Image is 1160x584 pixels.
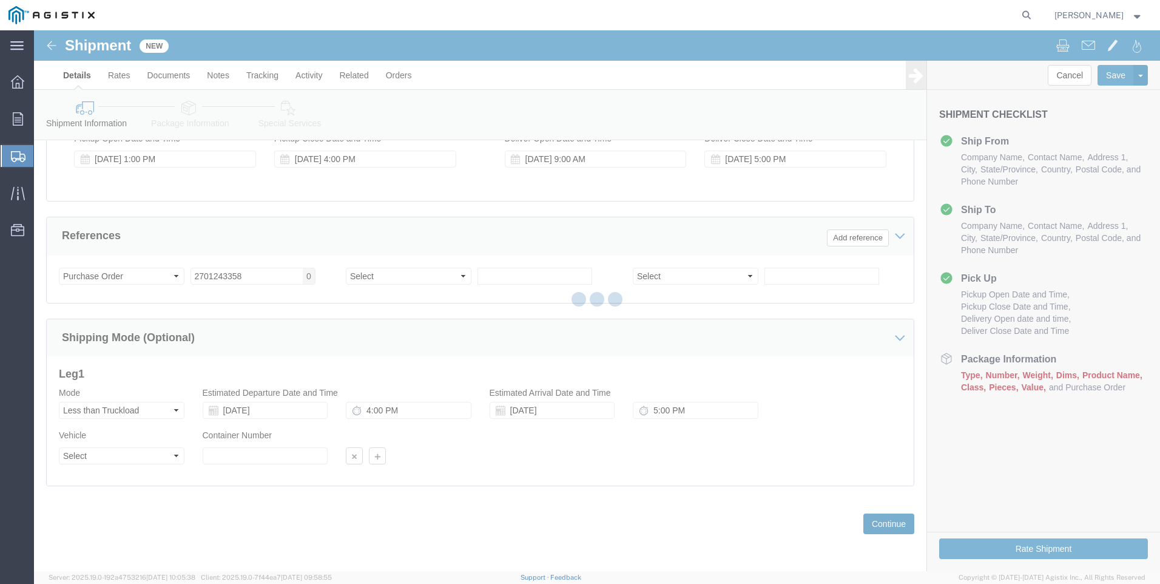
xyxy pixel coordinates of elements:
[521,574,551,581] a: Support
[201,574,332,581] span: Client: 2025.19.0-7f44ea7
[959,572,1145,583] span: Copyright © [DATE]-[DATE] Agistix Inc., All Rights Reserved
[1054,8,1124,22] span: Michael Bond
[49,574,195,581] span: Server: 2025.19.0-192a4753216
[281,574,332,581] span: [DATE] 09:58:55
[8,6,95,24] img: logo
[550,574,581,581] a: Feedback
[146,574,195,581] span: [DATE] 10:05:38
[1054,8,1144,22] button: [PERSON_NAME]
